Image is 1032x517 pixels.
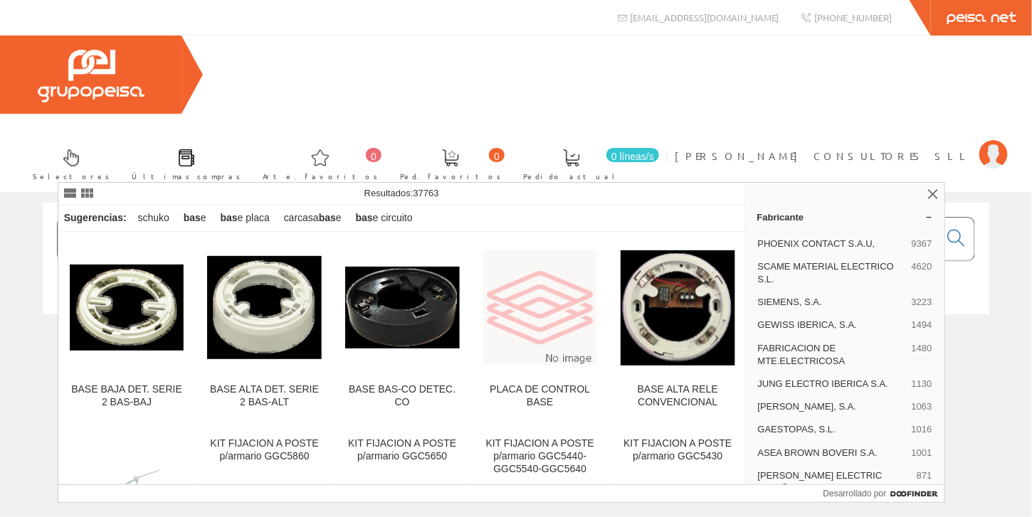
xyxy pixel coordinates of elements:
span: JUNG ELECTRO IBERICA S.A. [758,378,906,390]
span: 4620 [912,260,932,286]
span: 1063 [912,400,932,413]
a: [PERSON_NAME] CONSULTORES SLL [675,137,1008,151]
div: PLACA DE CONTROL BASE [483,383,598,409]
img: BASE ALTA RELE CONVENCIONAL [621,250,735,366]
span: 1001 [912,447,932,459]
span: 3223 [912,296,932,309]
span: PHOENIX CONTACT S.A.U, [758,238,906,250]
div: KIT FIJACION A POSTE p/armario GGC5860 [207,437,322,463]
div: carcasa e [278,206,347,231]
img: Grupo Peisa [38,50,144,102]
img: BASE BAJA DET. SERIE 2 BAS-BAJ [70,265,184,351]
font: Últimas compras [132,171,241,181]
div: e placa [215,206,275,231]
font: [EMAIL_ADDRESS][DOMAIN_NAME] [631,11,779,23]
div: e circuito [350,206,418,231]
font: Selectores [33,171,110,181]
a: BASE ALTA RELE CONVENCIONAL BASE ALTA RELE CONVENCIONAL [609,233,747,425]
a: Últimas compras [117,137,248,189]
span: GAESTOPAS, S.L. [758,423,906,436]
font: 0 líneas/s [611,151,654,162]
strong: bas [356,212,373,223]
font: Ped. favoritos [400,171,501,181]
span: 1494 [912,319,932,331]
font: Desarrollado por [823,489,887,499]
a: BASE ALTA DET. SERIE 2 BAS-ALT BASE ALTA DET. SERIE 2 BAS-ALT [196,233,333,425]
span: 1480 [912,342,932,368]
span: 1016 [912,423,932,436]
font: 0 [494,151,500,162]
font: [PERSON_NAME] CONSULTORES SLL [675,149,972,162]
span: 1130 [912,378,932,390]
font: 0 [371,151,377,162]
div: BASE BAJA DET. SERIE 2 BAS-BAJ [70,383,184,409]
span: GEWISS IBERICA, S.A. [758,319,906,331]
span: Resultados: [364,188,439,198]
font: Pedido actual [523,171,620,181]
a: BASE BAS-CO DETEC. CO BASE BAS-CO DETEC. CO [334,233,471,425]
div: schuko [132,206,175,231]
a: Desarrollado por [823,485,944,502]
font: [PHONE_NUMBER] [814,11,892,23]
img: BASE BAS-CO DETEC. CO [345,267,460,348]
a: Selectores [19,137,117,189]
div: KIT FIJACION A POSTE p/armario GGC5430 [621,437,735,463]
span: [PERSON_NAME] ELECTRIC ESPAÑA, [GEOGRAPHIC_DATA] [758,469,911,495]
font: Arte. favoritos [263,171,378,181]
span: 871 [917,469,932,495]
div: BASE ALTA RELE CONVENCIONAL [621,383,735,409]
span: SIEMENS, S.A. [758,296,906,309]
img: PLACA DE CONTROL BASE [483,250,598,365]
div: BASE ALTA DET. SERIE 2 BAS-ALT [207,383,322,409]
a: BASE BAJA DET. SERIE 2 BAS-BAJ BASE BAJA DET. SERIE 2 BAS-BAJ [58,233,196,425]
a: PLACA DE CONTROL BASE PLACA DE CONTROL BASE [472,233,609,425]
div: e [178,206,212,231]
strong: bas [221,212,238,223]
div: Sugerencias: [58,208,130,228]
span: ASEA BROWN BOVERI S.A. [758,447,906,459]
span: SCAME MATERIAL ELECTRICO S.L. [758,260,906,286]
span: 37763 [413,188,438,198]
div: KIT FIJACION A POSTE p/armario GGC5650 [345,437,460,463]
span: FABRICACION DE MTE.ELECTRICOSA [758,342,906,368]
span: [PERSON_NAME], S.A. [758,400,906,413]
div: BASE BAS-CO DETEC. CO [345,383,460,409]
strong: bas [184,212,201,223]
div: KIT FIJACION A POSTE p/armario GGC5440-GGC5540-GGC5640 [483,437,598,476]
img: BASE ALTA DET. SERIE 2 BAS-ALT [207,256,322,359]
a: Fabricante [746,206,944,228]
span: 9367 [912,238,932,250]
strong: bas [319,212,336,223]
